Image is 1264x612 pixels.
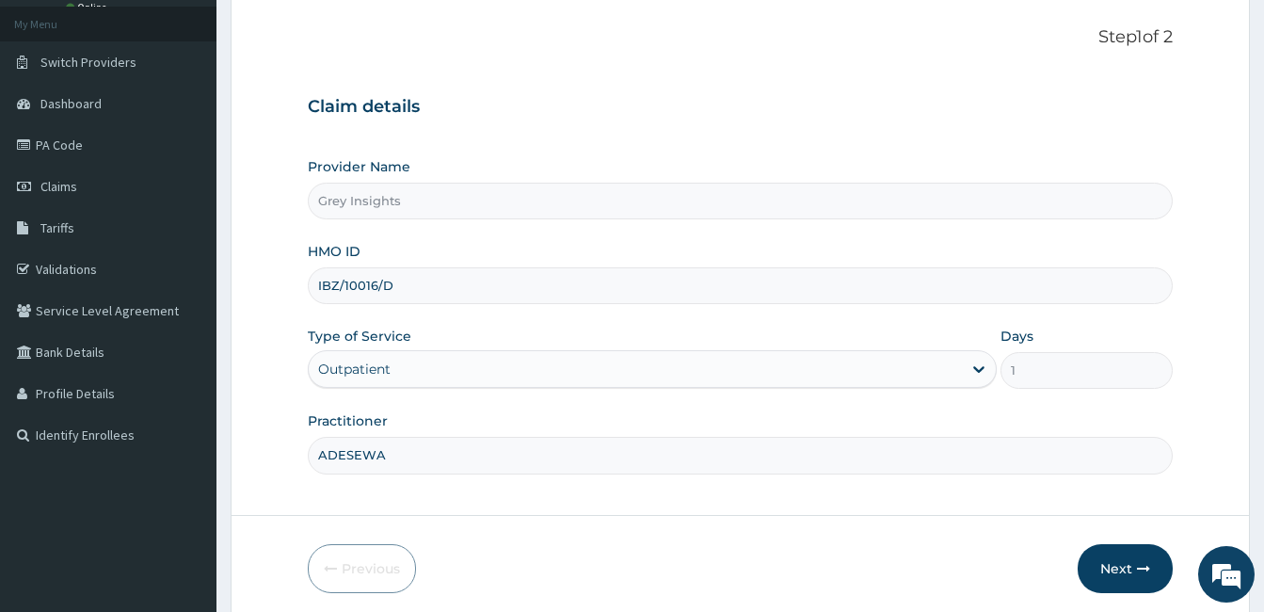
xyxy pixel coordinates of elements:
span: Switch Providers [40,54,136,71]
span: We're online! [109,185,260,376]
div: Outpatient [318,360,391,378]
textarea: Type your message and hit 'Enter' [9,411,359,476]
p: Step 1 of 2 [308,27,1173,48]
div: Chat with us now [98,105,316,130]
label: Practitioner [308,411,388,430]
label: Type of Service [308,327,411,346]
label: HMO ID [308,242,360,261]
span: Dashboard [40,95,102,112]
div: Minimize live chat window [309,9,354,55]
input: Enter HMO ID [308,267,1173,304]
span: Tariffs [40,219,74,236]
input: Enter Name [308,437,1173,474]
a: Online [66,1,111,14]
img: d_794563401_company_1708531726252_794563401 [35,94,76,141]
label: Days [1000,327,1033,346]
button: Previous [308,544,416,593]
span: Claims [40,178,77,195]
h3: Claim details [308,97,1173,118]
button: Next [1078,544,1173,593]
label: Provider Name [308,157,410,176]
